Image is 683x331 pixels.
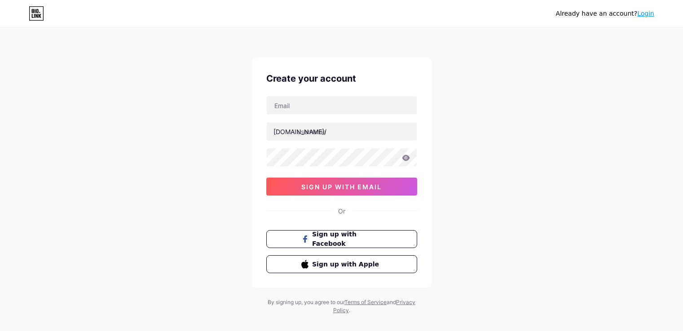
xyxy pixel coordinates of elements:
div: [DOMAIN_NAME]/ [273,127,326,136]
span: sign up with email [301,183,382,191]
input: username [267,122,417,140]
div: Or [338,206,345,216]
div: By signing up, you agree to our and . [265,298,418,314]
input: Email [267,96,417,114]
span: Sign up with Apple [312,260,382,269]
a: Login [637,10,654,17]
button: Sign up with Apple [266,255,417,273]
a: Terms of Service [344,299,387,305]
button: sign up with email [266,178,417,196]
div: Already have an account? [556,9,654,18]
button: Sign up with Facebook [266,230,417,248]
span: Sign up with Facebook [312,230,382,248]
div: Create your account [266,72,417,85]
